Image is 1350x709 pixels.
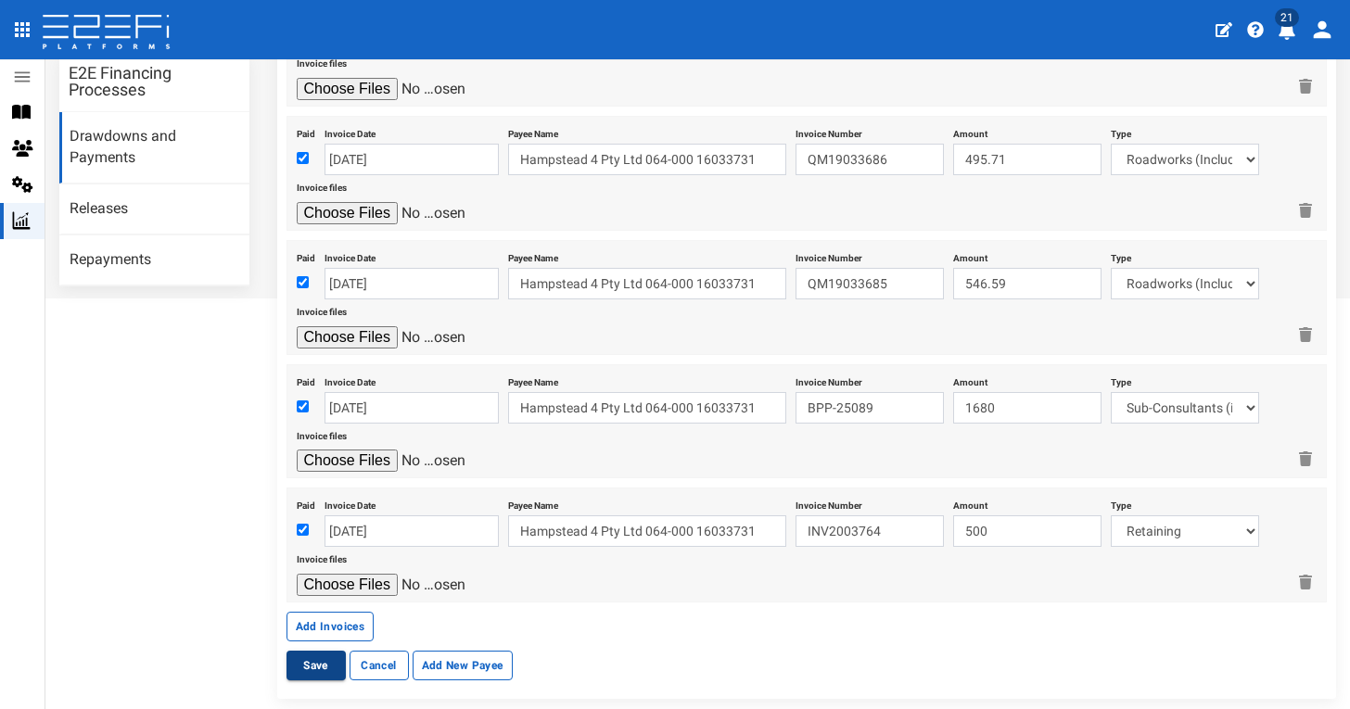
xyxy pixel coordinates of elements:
[796,370,862,389] label: Invoice Number
[325,246,376,265] label: Invoice Date
[953,121,987,141] label: Amount
[297,547,347,566] label: Invoice files
[413,651,513,680] button: Add New Payee
[508,121,558,141] label: Payee Name
[1111,246,1131,265] label: Type
[350,651,409,680] a: Cancel
[297,370,315,389] label: Paid
[297,121,315,141] label: Paid
[508,392,786,424] input: Enter Payee Name
[953,268,1102,299] input: Enter Invoice Amount
[1111,370,1131,389] label: Type
[297,424,347,443] label: Invoice files
[796,121,862,141] label: Invoice Number
[508,268,786,299] input: Enter Payee Name
[297,175,347,195] label: Invoice files
[59,235,249,285] a: Repayments
[953,370,987,389] label: Amount
[508,515,786,547] input: Enter Payee Name
[325,493,376,513] label: Invoice Date
[59,184,249,234] a: Releases
[796,144,944,175] input: Enter Invoice Number.
[297,299,347,319] label: Invoice files
[297,246,315,265] label: Paid
[1111,493,1131,513] label: Type
[953,246,987,265] label: Amount
[287,612,375,641] button: Add Invoices
[953,493,987,513] label: Amount
[796,268,944,299] input: Enter Invoice Number.
[69,65,240,98] h3: E2E Financing Processes
[508,144,786,175] input: Enter Payee Name
[953,144,1102,175] input: Enter Invoice Amount
[297,51,347,70] label: Invoice files
[953,392,1102,424] input: Enter Invoice Amount
[1111,121,1131,141] label: Type
[796,392,944,424] input: Enter Invoice Number.
[796,515,944,547] input: Enter Invoice Number.
[953,515,1102,547] input: Enter Invoice Amount
[508,493,558,513] label: Payee Name
[508,370,558,389] label: Payee Name
[59,112,249,184] a: Drawdowns and Payments
[287,651,346,680] button: Save
[796,246,862,265] label: Invoice Number
[508,246,558,265] label: Payee Name
[796,493,862,513] label: Invoice Number
[325,370,376,389] label: Invoice Date
[297,493,315,513] label: Paid
[325,121,376,141] label: Invoice Date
